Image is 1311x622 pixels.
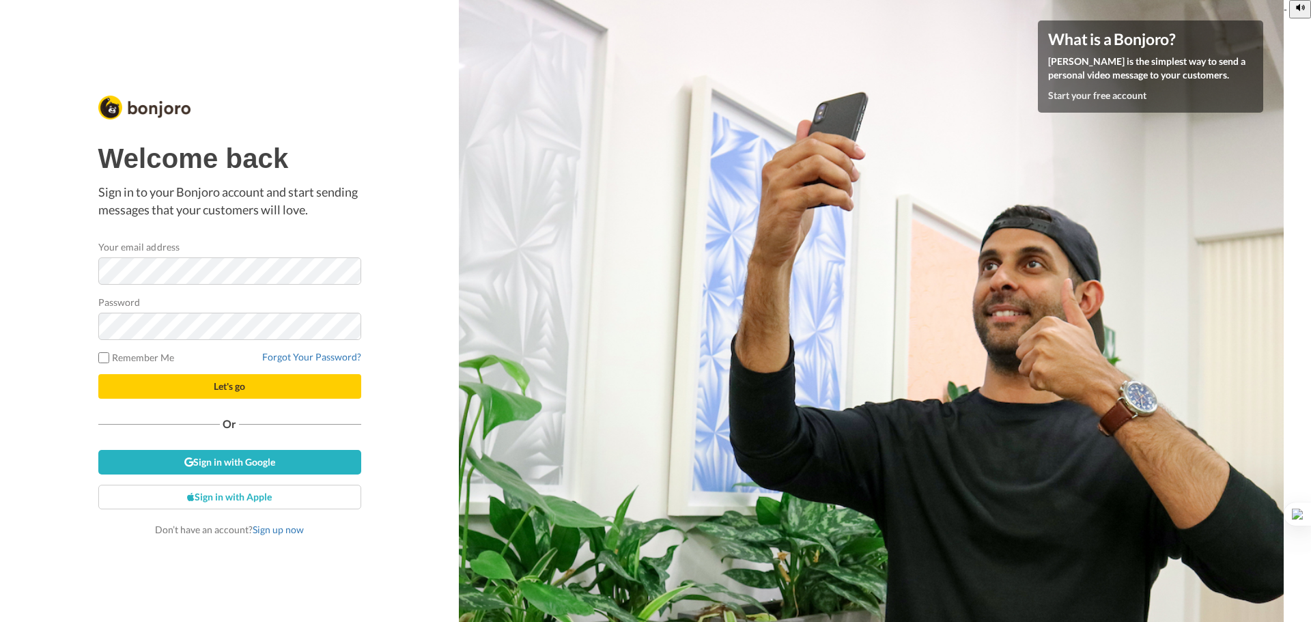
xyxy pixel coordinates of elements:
[253,524,304,535] a: Sign up now
[98,450,361,475] a: Sign in with Google
[98,350,175,365] label: Remember Me
[214,380,245,392] span: Let's go
[98,184,361,218] p: Sign in to your Bonjoro account and start sending messages that your customers will love.
[155,524,304,535] span: Don’t have an account?
[98,352,109,363] input: Remember Me
[98,295,141,309] label: Password
[262,351,361,363] a: Forgot Your Password?
[98,485,361,509] a: Sign in with Apple
[98,240,180,254] label: Your email address
[1048,31,1253,48] h4: What is a Bonjoro?
[1048,55,1253,82] p: [PERSON_NAME] is the simplest way to send a personal video message to your customers.
[98,374,361,399] button: Let's go
[220,419,239,429] span: Or
[1048,89,1146,101] a: Start your free account
[98,143,361,173] h1: Welcome back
